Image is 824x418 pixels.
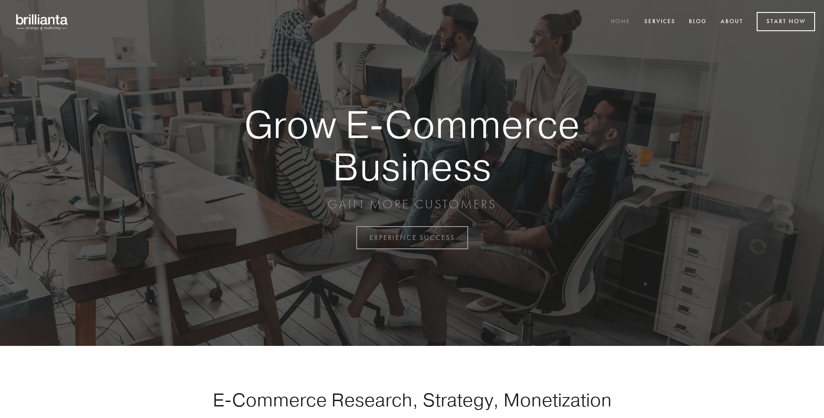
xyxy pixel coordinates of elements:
a: EXPERIENCE SUCCESS [356,226,468,249]
h1: E-Commerce Research, Strategy, Monetization [185,389,639,411]
strong: Grow E-Commerce Business [213,103,611,187]
img: brillianta - research, strategy, marketing [9,9,76,35]
a: About [715,15,749,29]
a: Home [605,15,636,29]
a: Services [639,15,681,29]
a: Start Now [757,12,815,31]
a: Blog [683,15,713,29]
p: GAIN MORE CUSTOMERS [213,196,611,212]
